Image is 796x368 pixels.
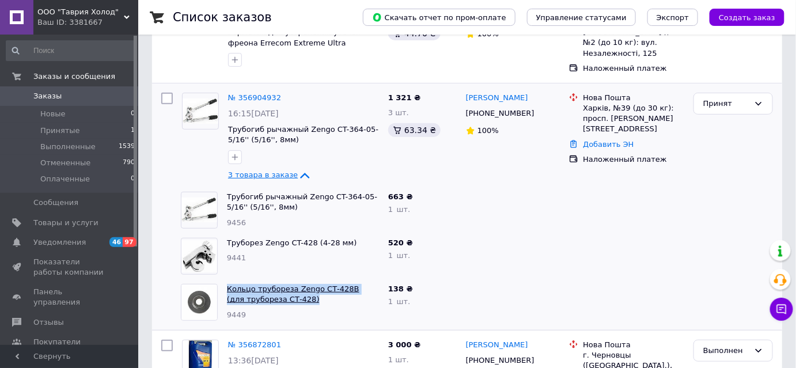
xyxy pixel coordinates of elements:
span: Оплаченные [40,174,90,184]
span: 520 ₴ [388,238,413,247]
span: Отмененные [40,158,90,168]
a: Труборез Zengo CT-428 (4-28 мм) [227,238,357,247]
a: [PERSON_NAME] [466,93,528,104]
a: № 356872801 [228,340,281,349]
span: 663 ₴ [388,192,413,201]
span: Экспорт [657,13,689,22]
a: 3 товара в заказе [228,170,312,179]
span: 16:15[DATE] [228,109,279,118]
span: 1 [131,126,135,136]
span: 0 [131,174,135,184]
div: 63.34 ₴ [388,123,441,137]
span: Создать заказ [719,13,775,22]
span: Новые [40,109,66,119]
span: Сообщения [33,198,78,208]
button: Создать заказ [710,9,784,26]
span: 138 ₴ [388,284,413,293]
span: 1 шт. [388,355,409,364]
span: 9449 [227,310,246,319]
span: 13:36[DATE] [228,356,279,365]
span: 9456 [227,218,246,227]
div: Наложенный платеж [583,63,684,74]
span: 3 шт. [388,108,409,117]
span: Панель управления [33,287,107,308]
img: Фото товару [183,98,218,123]
a: № 356904932 [228,93,281,102]
span: Управление статусами [536,13,627,22]
a: Кольцо трубореза Zengo СТ-428В (для трубореза СТ-428) [227,284,359,304]
span: 100% [477,29,499,38]
span: 1 шт. [388,297,410,306]
img: Фото товару [181,198,217,222]
button: Скачать отчет по пром-оплате [363,9,515,26]
a: Фото товару [182,93,219,130]
div: Нова Пошта [583,93,684,103]
button: Чат с покупателем [770,298,793,321]
span: Заказы [33,91,62,101]
span: 3 товара в заказе [228,171,298,180]
button: Экспорт [647,9,698,26]
button: Управление статусами [527,9,636,26]
span: 1 шт. [388,205,410,214]
a: Трубогиб рычажный Zengo CT-364-05-5/16'' (5/16'', 8мм) [227,192,377,212]
input: Поиск [6,40,136,61]
span: 3 000 ₴ [388,340,420,349]
div: Ваш ID: 3381667 [37,17,138,28]
span: ООО "Таврия Холод" [37,7,124,17]
a: [PERSON_NAME] [466,340,528,351]
a: Создать заказ [698,13,784,21]
a: Герметик для устранения утечек фреона Errecom Extreme Ultra TR1163.AL.01.S2 6мл [228,28,361,58]
span: Показатели работы компании [33,257,107,278]
span: 1539 [119,142,135,152]
div: [PHONE_NUMBER] [464,106,537,121]
span: 97 [123,237,136,247]
span: 100% [477,126,499,135]
a: Добавить ЭН [583,140,634,149]
span: Товары и услуги [33,218,98,228]
span: Отзывы [33,317,64,328]
span: 0 [131,109,135,119]
div: Принят [703,98,749,110]
div: [PHONE_NUMBER] [464,353,537,368]
div: Наложенный платеж [583,154,684,165]
span: Выполненные [40,142,96,152]
span: 46 [109,237,123,247]
h1: Список заказов [173,10,272,24]
span: 9441 [227,253,246,262]
span: 1 шт. [388,251,410,260]
img: Фото товару [181,284,217,320]
img: Фото товару [181,240,217,272]
a: Трубогиб рычажный Zengo CT-364-05-5/16'' (5/16'', 8мм) [228,125,378,145]
span: 790 [123,158,135,168]
span: 1 321 ₴ [388,93,420,102]
div: Выполнен [703,345,749,357]
span: Покупатели [33,337,81,347]
span: Заказы и сообщения [33,71,115,82]
div: Харків, №39 (до 30 кг): просп. [PERSON_NAME][STREET_ADDRESS] [583,103,684,135]
span: Уведомления [33,237,86,248]
span: Принятые [40,126,80,136]
div: Нова Пошта [583,340,684,350]
span: Скачать отчет по пром-оплате [372,12,506,22]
